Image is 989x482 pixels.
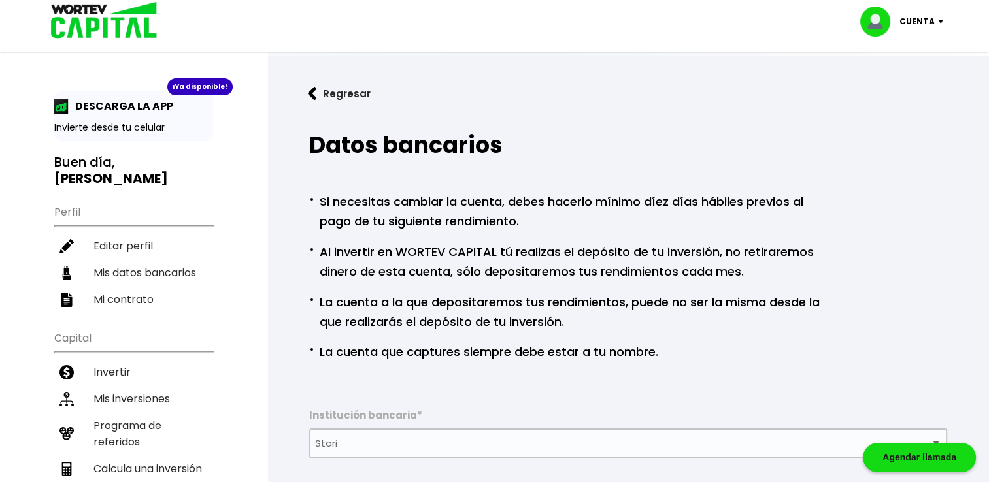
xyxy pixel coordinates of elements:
[899,12,935,31] p: Cuenta
[309,340,658,362] p: La cuenta que captures siempre debe estar a tu nombre.
[309,189,826,231] p: Si necesitas cambiar la cuenta, debes hacerlo mínimo díez días hábiles previos al pago de tu sigu...
[54,99,69,114] img: app-icon
[54,286,213,313] a: Mi contrato
[309,240,314,259] span: ·
[863,443,976,472] div: Agendar llamada
[54,385,213,412] a: Mis inversiones
[309,290,826,332] p: La cuenta a la que depositaremos tus rendimientos, puede no ser la misma desde la que realizarás ...
[309,409,947,428] label: Institución bancaria
[59,239,74,253] img: editar-icon.952d3147.svg
[59,426,74,441] img: recomiendanos-icon.9b8e9327.svg
[935,20,952,24] img: icon-down
[59,365,74,379] img: invertir-icon.b3b967d7.svg
[309,132,947,158] h2: Datos bancarios
[54,121,213,135] p: Invierte desde tu celular
[59,266,74,280] img: datos-icon.10cf9172.svg
[860,7,899,37] img: profile-image
[59,462,74,476] img: calculadora-icon.17d418c4.svg
[54,233,213,259] a: Editar perfil
[308,87,317,101] img: flecha izquierda
[167,78,233,95] div: ¡Ya disponible!
[54,154,213,187] h3: Buen día,
[54,359,213,385] a: Invertir
[54,412,213,455] a: Programa de referidos
[54,455,213,482] a: Calcula una inversión
[59,392,74,406] img: inversiones-icon.6695dc30.svg
[288,76,968,111] a: flecha izquierdaRegresar
[54,169,168,187] b: [PERSON_NAME]
[288,76,390,111] button: Regresar
[309,290,314,310] span: ·
[309,189,314,209] span: ·
[309,340,314,359] span: ·
[69,98,173,114] p: DESCARGA LA APP
[59,293,74,307] img: contrato-icon.f2db500c.svg
[54,259,213,286] a: Mis datos bancarios
[309,240,826,281] p: Al invertir en WORTEV CAPITAL tú realizas el depósito de tu inversión, no retiraremos dinero de e...
[54,197,213,313] ul: Perfil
